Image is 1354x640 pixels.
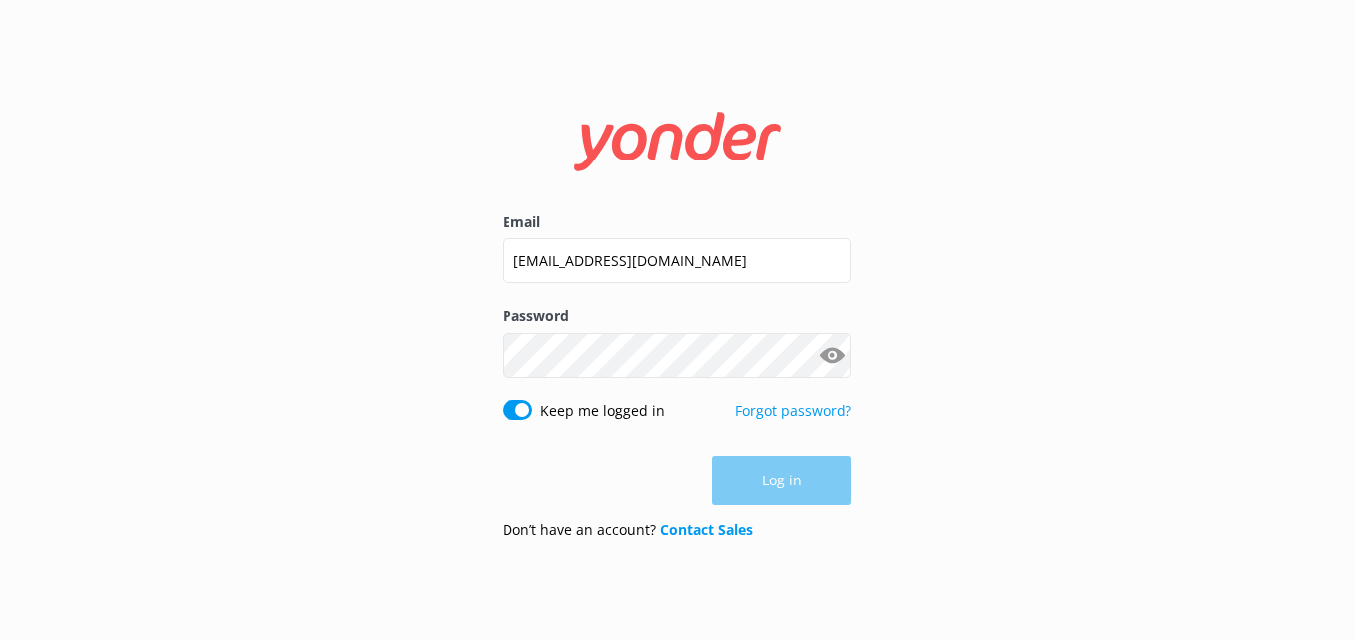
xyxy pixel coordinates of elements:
input: user@emailaddress.com [503,238,851,283]
label: Email [503,211,851,233]
label: Password [503,305,851,327]
a: Forgot password? [735,401,851,420]
p: Don’t have an account? [503,519,753,541]
a: Contact Sales [660,520,753,539]
label: Keep me logged in [540,400,665,422]
button: Show password [812,335,851,375]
